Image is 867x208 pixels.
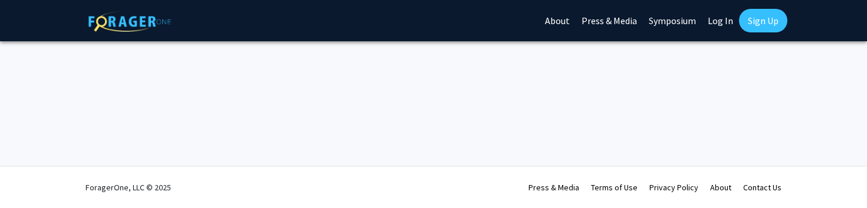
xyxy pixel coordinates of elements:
[710,182,731,193] a: About
[528,182,579,193] a: Press & Media
[739,9,787,32] a: Sign Up
[86,167,171,208] div: ForagerOne, LLC © 2025
[743,182,781,193] a: Contact Us
[591,182,638,193] a: Terms of Use
[649,182,698,193] a: Privacy Policy
[88,11,171,32] img: ForagerOne Logo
